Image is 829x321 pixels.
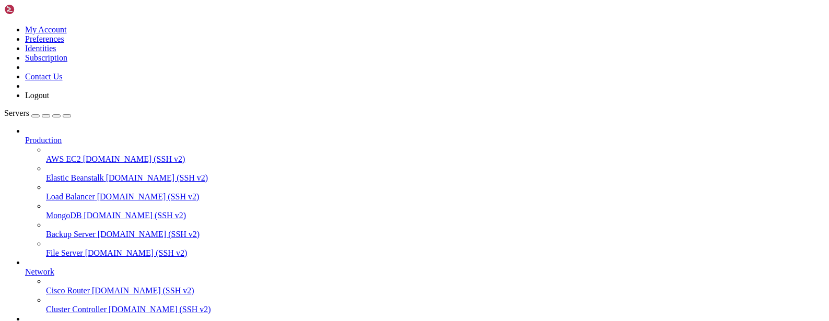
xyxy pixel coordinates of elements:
[98,230,200,239] span: [DOMAIN_NAME] (SSH v2)
[25,136,825,145] a: Production
[106,173,208,182] span: [DOMAIN_NAME] (SSH v2)
[25,44,56,53] a: Identities
[25,126,825,258] li: Production
[85,248,188,257] span: [DOMAIN_NAME] (SSH v2)
[46,305,825,314] a: Cluster Controller [DOMAIN_NAME] (SSH v2)
[46,192,825,201] a: Load Balancer [DOMAIN_NAME] (SSH v2)
[25,72,63,81] a: Contact Us
[46,154,825,164] a: AWS EC2 [DOMAIN_NAME] (SSH v2)
[25,53,67,62] a: Subscription
[46,230,825,239] a: Backup Server [DOMAIN_NAME] (SSH v2)
[25,258,825,314] li: Network
[92,286,194,295] span: [DOMAIN_NAME] (SSH v2)
[46,211,81,220] span: MongoDB
[46,183,825,201] li: Load Balancer [DOMAIN_NAME] (SSH v2)
[46,295,825,314] li: Cluster Controller [DOMAIN_NAME] (SSH v2)
[46,201,825,220] li: MongoDB [DOMAIN_NAME] (SSH v2)
[46,173,825,183] a: Elastic Beanstalk [DOMAIN_NAME] (SSH v2)
[84,211,186,220] span: [DOMAIN_NAME] (SSH v2)
[25,91,49,100] a: Logout
[46,286,825,295] a: Cisco Router [DOMAIN_NAME] (SSH v2)
[46,154,81,163] span: AWS EC2
[46,239,825,258] li: File Server [DOMAIN_NAME] (SSH v2)
[46,248,825,258] a: File Server [DOMAIN_NAME] (SSH v2)
[83,154,185,163] span: [DOMAIN_NAME] (SSH v2)
[25,267,825,277] a: Network
[46,164,825,183] li: Elastic Beanstalk [DOMAIN_NAME] (SSH v2)
[4,109,71,117] a: Servers
[46,286,90,295] span: Cisco Router
[46,248,83,257] span: File Server
[46,211,825,220] a: MongoDB [DOMAIN_NAME] (SSH v2)
[46,305,107,314] span: Cluster Controller
[4,109,29,117] span: Servers
[4,4,64,15] img: Shellngn
[46,230,96,239] span: Backup Server
[46,220,825,239] li: Backup Server [DOMAIN_NAME] (SSH v2)
[46,192,95,201] span: Load Balancer
[25,136,62,145] span: Production
[46,277,825,295] li: Cisco Router [DOMAIN_NAME] (SSH v2)
[97,192,200,201] span: [DOMAIN_NAME] (SSH v2)
[25,267,54,276] span: Network
[109,305,211,314] span: [DOMAIN_NAME] (SSH v2)
[25,25,67,34] a: My Account
[25,34,64,43] a: Preferences
[46,173,104,182] span: Elastic Beanstalk
[46,145,825,164] li: AWS EC2 [DOMAIN_NAME] (SSH v2)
